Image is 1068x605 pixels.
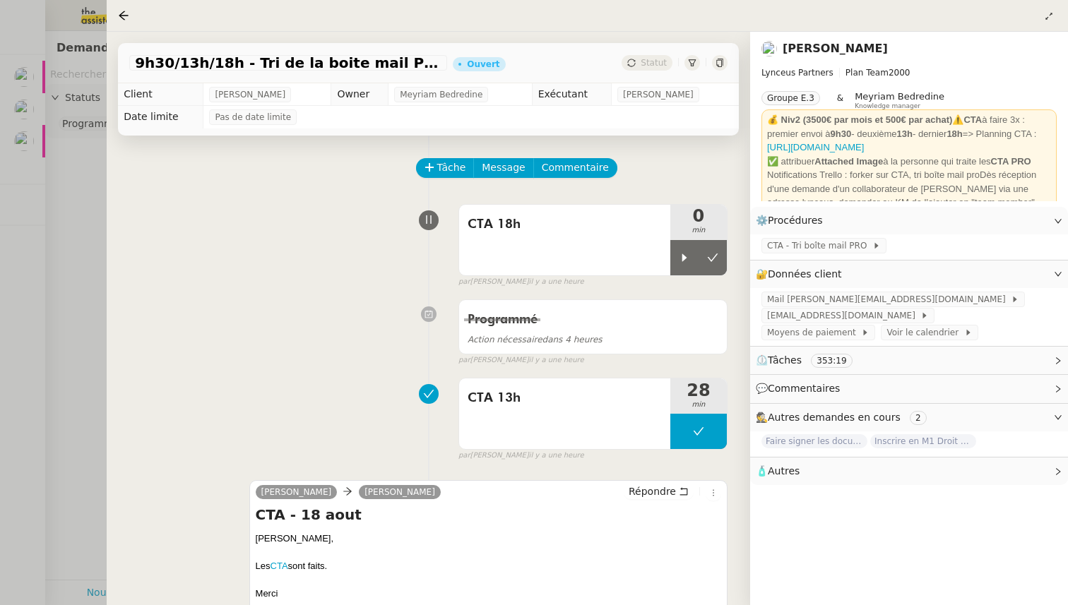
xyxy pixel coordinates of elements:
[767,113,1051,155] div: ⚠️ à faire 3x : premier envoi à - deuxième - dernier => Planning CTA :
[761,434,867,448] span: Faire signer les documents par [PERSON_NAME]
[767,292,1011,306] span: Mail [PERSON_NAME][EMAIL_ADDRESS][DOMAIN_NAME]
[750,457,1068,485] div: 🧴Autres
[529,450,584,462] span: il y a une heure
[991,156,1031,167] strong: CTA PRO
[135,56,441,70] span: 9h30/13h/18h - Tri de la boite mail PRO - 15 août 2025
[215,88,285,102] span: [PERSON_NAME]
[215,110,291,124] span: Pas de date limite
[458,450,470,462] span: par
[467,60,499,68] div: Ouvert
[533,158,617,178] button: Commentaire
[768,215,823,226] span: Procédures
[947,128,962,139] strong: 18h
[855,91,944,102] span: Meyriam Bedredine
[256,505,721,525] h4: CTA - 18 aout
[811,354,852,368] nz-tag: 353:19
[532,83,611,106] td: Exécutant
[845,68,889,78] span: Plan Team
[768,465,800,477] span: Autres
[768,383,840,394] span: Commentaires
[400,88,482,102] span: Meyriam Bedredine
[886,325,963,340] span: Voir le calendrier
[768,268,842,280] span: Données client
[416,158,475,178] button: Tâche
[482,160,525,176] span: Message
[468,313,538,326] span: Programmé
[897,128,913,139] strong: 13h
[756,383,846,394] span: 💬
[750,404,1068,431] div: 🕵️Autres demandes en cours 2
[623,88,694,102] span: [PERSON_NAME]
[756,412,932,423] span: 🕵️
[756,354,864,366] span: ⏲️
[837,91,843,109] span: &
[437,160,466,176] span: Tâche
[458,354,470,366] span: par
[473,158,533,178] button: Message
[767,142,864,152] a: [URL][DOMAIN_NAME]
[750,347,1068,374] div: ⏲️Tâches 353:19
[783,42,888,55] a: [PERSON_NAME]
[761,68,833,78] span: Lynceus Partners
[768,354,802,366] span: Tâches
[468,335,603,345] span: dans 4 heures
[529,354,584,366] span: il y a une heure
[256,532,721,546] div: [PERSON_NAME],
[767,309,920,323] span: [EMAIL_ADDRESS][DOMAIN_NAME]
[641,58,667,68] span: Statut
[855,102,920,110] span: Knowledge manager
[359,486,441,498] a: [PERSON_NAME]
[855,91,944,109] app-user-label: Knowledge manager
[750,260,1068,288] div: 🔐Données client
[756,266,848,282] span: 🔐
[468,214,662,235] span: CTA 18h
[750,375,1068,402] div: 💬Commentaires
[458,450,584,462] small: [PERSON_NAME]
[761,91,820,105] nz-tag: Groupe E.3
[767,239,872,253] span: CTA - Tri boîte mail PRO
[458,276,470,288] span: par
[256,559,721,573] div: Les sont faits.
[256,587,721,601] div: Merci
[767,325,861,340] span: Moyens de paiement
[670,399,727,411] span: min
[767,114,952,125] strong: 💰 Niv2 (3500€ par mois et 500€ par achat)
[768,412,901,423] span: Autres demandes en cours
[256,486,338,498] a: [PERSON_NAME]
[458,354,584,366] small: [PERSON_NAME]
[756,465,800,477] span: 🧴
[468,388,662,409] span: CTA 13h
[542,160,609,176] span: Commentaire
[118,83,203,106] td: Client
[756,212,829,229] span: ⚙️
[814,156,883,167] strong: Attached Image
[831,128,852,139] strong: 9h30
[624,484,694,499] button: Répondre
[118,106,203,128] td: Date limite
[870,434,976,448] span: Inscrire en M1 Droit des affaires
[271,561,288,571] a: CTA
[767,155,1051,169] div: ✅ attribuer à la personne qui traite les
[963,114,982,125] strong: CTA
[761,41,777,56] img: users%2FTDxDvmCjFdN3QFePFNGdQUcJcQk1%2Favatar%2F0cfb3a67-8790-4592-a9ec-92226c678442
[629,484,676,498] span: Répondre
[458,276,584,288] small: [PERSON_NAME]
[670,224,727,236] span: min
[750,207,1068,234] div: ⚙️Procédures
[889,68,910,78] span: 2000
[331,83,388,106] td: Owner
[529,276,584,288] span: il y a une heure
[910,411,927,425] nz-tag: 2
[468,335,542,345] span: Action nécessaire
[670,382,727,399] span: 28
[670,208,727,224] span: 0
[767,168,1051,210] div: Notifications Trello : forker sur CTA, tri boîte mail proDès réception d'une demande d'un collabo...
